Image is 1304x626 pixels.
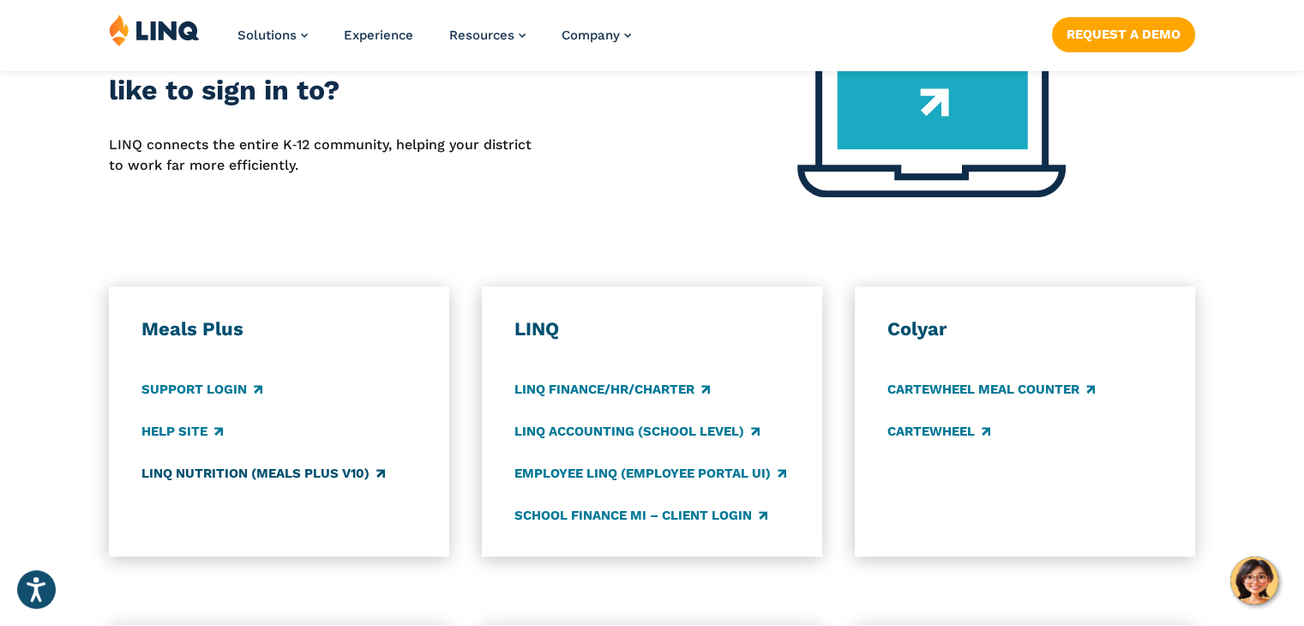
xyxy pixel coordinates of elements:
[141,464,385,483] a: LINQ Nutrition (Meals Plus v10)
[237,27,308,43] a: Solutions
[514,422,760,441] a: LINQ Accounting (school level)
[344,27,413,43] a: Experience
[562,27,631,43] a: Company
[141,422,223,441] a: Help Site
[449,27,526,43] a: Resources
[887,422,990,441] a: CARTEWHEEL
[514,380,710,399] a: LINQ Finance/HR/Charter
[109,33,543,111] h2: Which application would you like to sign in to?
[887,317,1163,341] h3: Colyar
[514,317,790,341] h3: LINQ
[109,14,200,46] img: LINQ | K‑12 Software
[514,464,786,483] a: Employee LINQ (Employee Portal UI)
[514,506,767,525] a: School Finance MI – Client Login
[237,27,297,43] span: Solutions
[141,380,262,399] a: Support Login
[1230,557,1278,605] button: Hello, have a question? Let’s chat.
[887,380,1095,399] a: CARTEWHEEL Meal Counter
[237,14,631,70] nav: Primary Navigation
[562,27,620,43] span: Company
[1052,14,1195,51] nav: Button Navigation
[1052,17,1195,51] a: Request a Demo
[141,317,417,341] h3: Meals Plus
[109,135,543,177] p: LINQ connects the entire K‑12 community, helping your district to work far more efficiently.
[449,27,514,43] span: Resources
